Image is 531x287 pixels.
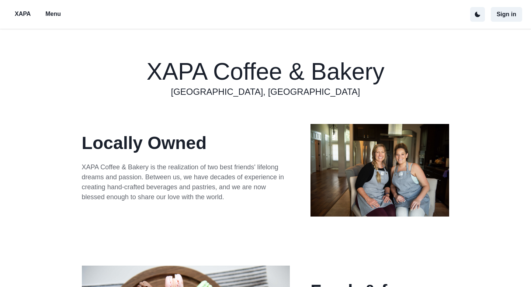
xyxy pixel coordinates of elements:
p: Locally Owned [82,130,290,156]
p: XAPA Coffee & Bakery is the realization of two best friends' lifelong dreams and passion. Between... [82,162,290,202]
p: Menu [45,10,61,18]
img: xapa owners [310,124,449,217]
a: [GEOGRAPHIC_DATA], [GEOGRAPHIC_DATA] [171,85,360,98]
p: XAPA [15,10,31,18]
button: active dark theme mode [470,7,485,22]
button: Sign in [491,7,522,22]
h1: XAPA Coffee & Bakery [146,58,384,86]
